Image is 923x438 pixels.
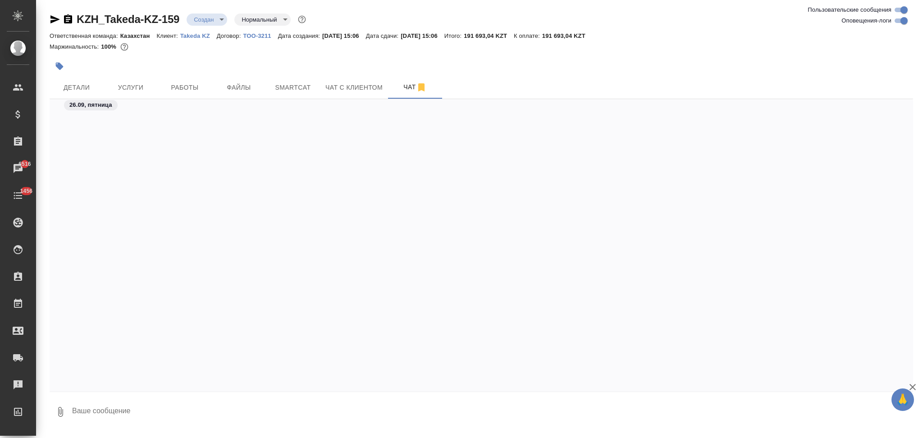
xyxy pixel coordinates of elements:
[891,388,914,411] button: 🙏
[217,32,243,39] p: Договор:
[464,32,514,39] p: 191 693,04 KZT
[15,187,38,196] span: 1456
[542,32,592,39] p: 191 693,04 KZT
[101,43,119,50] p: 100%
[366,32,401,39] p: Дата сдачи:
[401,32,444,39] p: [DATE] 15:06
[808,5,891,14] span: Пользовательские сообщения
[13,160,36,169] span: 6516
[444,32,464,39] p: Итого:
[278,32,322,39] p: Дата создания:
[2,184,34,207] a: 1456
[50,32,120,39] p: Ответственная команда:
[191,16,216,23] button: Создан
[63,14,73,25] button: Скопировать ссылку
[243,32,278,39] a: ТОО-3211
[514,32,542,39] p: К оплате:
[180,32,217,39] a: Takeda KZ
[120,32,157,39] p: Казахстан
[50,43,101,50] p: Маржинальность:
[393,82,437,93] span: Чат
[841,16,891,25] span: Оповещения-логи
[119,41,130,53] button: 0.00 RUB; 0.00 KZT;
[895,390,910,409] span: 🙏
[234,14,290,26] div: Создан
[156,32,180,39] p: Клиент:
[50,56,69,76] button: Добавить тэг
[325,82,383,93] span: Чат с клиентом
[77,13,179,25] a: KZH_Takeda-KZ-159
[239,16,279,23] button: Нормальный
[217,82,260,93] span: Файлы
[187,14,227,26] div: Создан
[109,82,152,93] span: Услуги
[322,32,366,39] p: [DATE] 15:06
[50,14,60,25] button: Скопировать ссылку для ЯМессенджера
[2,157,34,180] a: 6516
[163,82,206,93] span: Работы
[271,82,315,93] span: Smartcat
[55,82,98,93] span: Детали
[69,100,112,109] p: 26.09, пятница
